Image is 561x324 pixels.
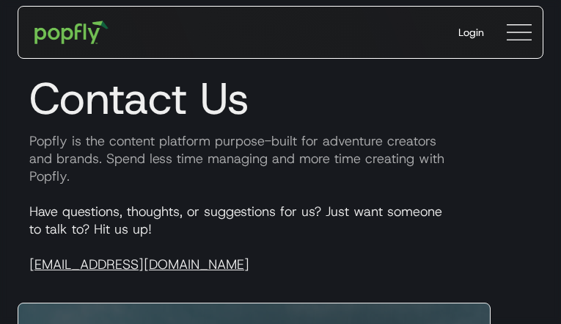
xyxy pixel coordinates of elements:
[18,203,543,273] p: Have questions, thoughts, or suggestions for us? Just want someone to talk to? Hit us up!
[447,13,496,51] a: Login
[29,256,249,273] a: [EMAIL_ADDRESS][DOMAIN_NAME]
[18,72,543,125] h1: Contact Us
[24,10,119,54] a: home
[458,25,484,40] div: Login
[18,132,543,185] p: Popfly is the content platform purpose-built for adventure creators and brands. Spend less time m...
